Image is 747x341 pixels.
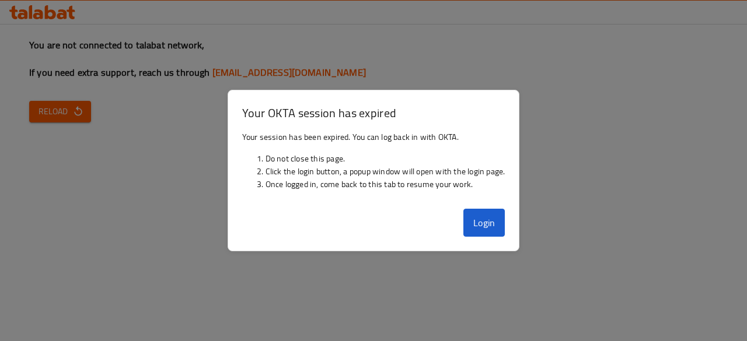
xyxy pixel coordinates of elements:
div: Your session has been expired. You can log back in with OKTA. [228,126,519,204]
li: Do not close this page. [266,152,505,165]
li: Once logged in, come back to this tab to resume your work. [266,178,505,191]
h3: Your OKTA session has expired [242,104,505,121]
button: Login [463,209,505,237]
li: Click the login button, a popup window will open with the login page. [266,165,505,178]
